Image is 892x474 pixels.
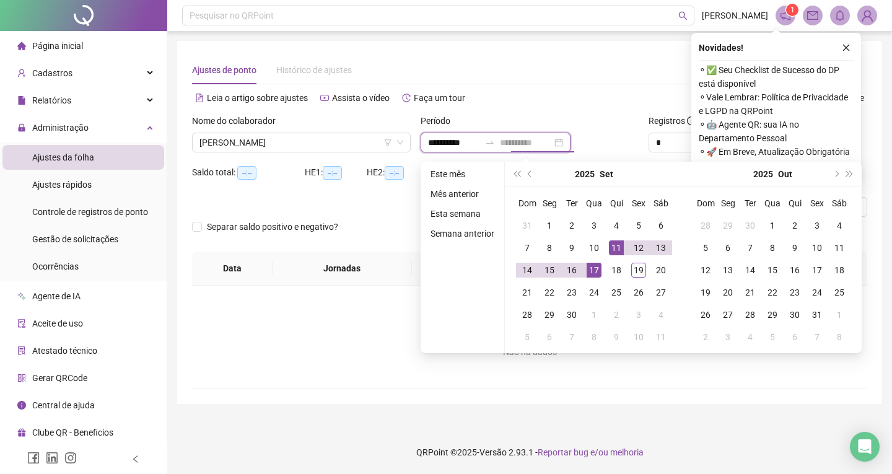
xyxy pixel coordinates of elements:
div: 15 [765,263,780,278]
div: 4 [832,218,847,233]
td: 2025-10-28 [739,304,761,326]
span: Novidades ! [699,41,743,55]
button: month panel [600,162,613,187]
span: to [485,138,495,147]
div: 18 [609,263,624,278]
div: 9 [564,240,579,255]
div: 25 [832,285,847,300]
div: 5 [631,218,646,233]
div: 17 [587,263,601,278]
th: Qui [784,192,806,214]
button: next-year [829,162,842,187]
td: 2025-09-04 [605,214,627,237]
th: Dom [694,192,717,214]
div: 8 [765,240,780,255]
span: Ocorrências [32,261,79,271]
span: down [396,139,404,146]
li: Este mês [426,167,499,182]
div: 24 [587,285,601,300]
th: Sáb [828,192,850,214]
button: super-next-year [843,162,857,187]
div: 8 [542,240,557,255]
td: 2025-10-27 [717,304,739,326]
span: gift [17,428,26,437]
div: 16 [787,263,802,278]
div: 6 [654,218,668,233]
span: THYAGO LUIZ DOS SANTOS MIGUEZ [199,133,403,152]
div: 13 [720,263,735,278]
span: ⚬ Vale Lembrar: Política de Privacidade e LGPD na QRPoint [699,90,854,118]
td: 2025-10-21 [739,281,761,304]
div: 27 [720,307,735,322]
div: Open Intercom Messenger [850,432,880,462]
div: 1 [765,218,780,233]
td: 2025-09-03 [583,214,605,237]
div: 30 [787,307,802,322]
span: ⚬ ✅ Seu Checklist de Sucesso do DP está disponível [699,63,854,90]
div: Não há dados [207,345,852,359]
span: history [402,94,411,102]
td: 2025-09-10 [583,237,605,259]
td: 2025-11-05 [761,326,784,348]
th: Sex [627,192,650,214]
td: 2025-09-29 [717,214,739,237]
div: 5 [520,330,535,345]
div: 10 [587,240,601,255]
span: filter [384,139,391,146]
td: 2025-08-31 [516,214,538,237]
td: 2025-10-04 [650,304,672,326]
div: 11 [832,240,847,255]
td: 2025-10-01 [583,304,605,326]
td: 2025-09-12 [627,237,650,259]
td: 2025-09-24 [583,281,605,304]
td: 2025-09-19 [627,259,650,281]
th: Sex [806,192,828,214]
div: 2 [698,330,713,345]
div: 9 [787,240,802,255]
span: 1 [790,6,795,14]
div: 14 [743,263,758,278]
div: 4 [609,218,624,233]
td: 2025-10-06 [717,237,739,259]
span: Central de ajuda [32,400,95,410]
td: 2025-10-08 [761,237,784,259]
td: 2025-10-09 [784,237,806,259]
td: 2025-10-05 [694,237,717,259]
div: 12 [631,240,646,255]
td: 2025-10-31 [806,304,828,326]
td: 2025-11-04 [739,326,761,348]
span: Atestado técnico [32,346,97,356]
span: Faça um tour [414,93,465,103]
th: Ter [739,192,761,214]
td: 2025-11-01 [828,304,850,326]
td: 2025-10-24 [806,281,828,304]
span: --:-- [385,166,404,180]
td: 2025-10-22 [761,281,784,304]
td: 2025-10-07 [561,326,583,348]
td: 2025-10-26 [694,304,717,326]
div: 8 [832,330,847,345]
td: 2025-10-03 [806,214,828,237]
div: 25 [609,285,624,300]
td: 2025-10-14 [739,259,761,281]
div: 26 [698,307,713,322]
span: Administração [32,123,89,133]
div: 13 [654,240,668,255]
span: mail [807,10,818,21]
td: 2025-10-15 [761,259,784,281]
footer: QRPoint © 2025 - 2.93.1 - [167,431,892,474]
td: 2025-09-01 [538,214,561,237]
td: 2025-10-11 [650,326,672,348]
span: instagram [64,452,77,464]
th: Ter [561,192,583,214]
span: --:-- [323,166,342,180]
div: 11 [609,240,624,255]
td: 2025-09-18 [605,259,627,281]
th: Jornadas [273,252,412,286]
span: qrcode [17,374,26,382]
span: facebook [27,452,40,464]
div: 2 [609,307,624,322]
span: info-circle [17,401,26,410]
td: 2025-10-30 [784,304,806,326]
div: 9 [609,330,624,345]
